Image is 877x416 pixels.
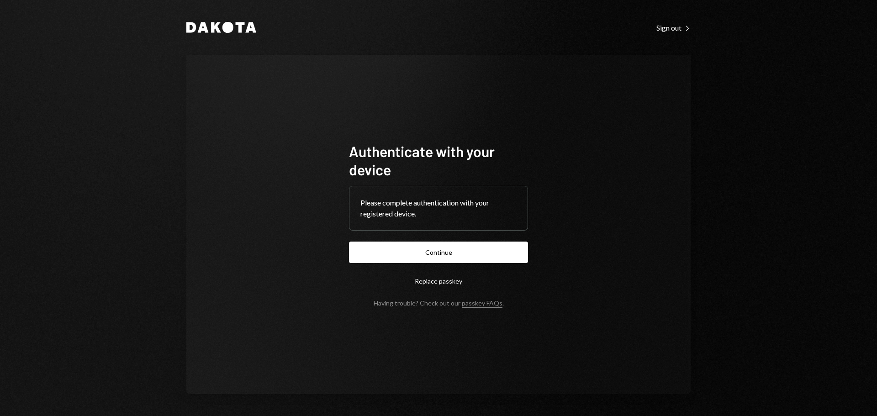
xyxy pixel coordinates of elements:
[656,22,691,32] a: Sign out
[349,142,528,179] h1: Authenticate with your device
[349,270,528,292] button: Replace passkey
[462,299,502,308] a: passkey FAQs
[656,23,691,32] div: Sign out
[360,197,517,219] div: Please complete authentication with your registered device.
[374,299,504,307] div: Having trouble? Check out our .
[349,242,528,263] button: Continue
